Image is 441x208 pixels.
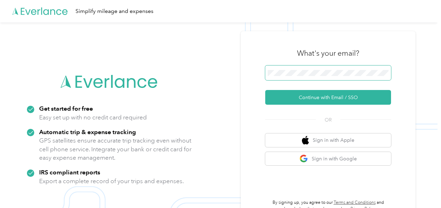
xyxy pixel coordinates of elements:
[39,177,184,186] p: Export a complete record of your trips and expenses.
[39,168,100,176] strong: IRS compliant reports
[265,133,391,147] button: apple logoSign in with Apple
[297,48,359,58] h3: What's your email?
[334,200,376,205] a: Terms and Conditions
[316,116,340,124] span: OR
[265,152,391,166] button: google logoSign in with Google
[39,136,192,162] p: GPS satellites ensure accurate trip tracking even without cell phone service. Integrate your bank...
[302,136,309,145] img: apple logo
[299,154,308,163] img: google logo
[39,105,93,112] strong: Get started for free
[265,90,391,105] button: Continue with Email / SSO
[39,113,147,122] p: Easy set up with no credit card required
[39,128,136,136] strong: Automatic trip & expense tracking
[75,7,153,16] div: Simplify mileage and expenses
